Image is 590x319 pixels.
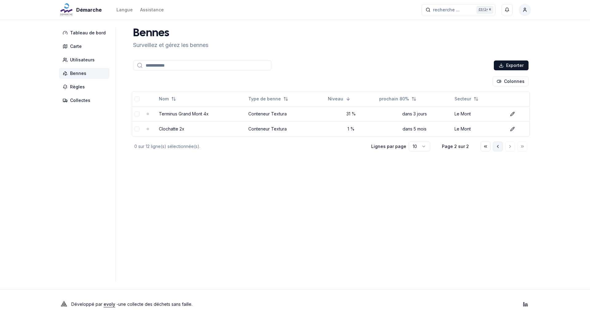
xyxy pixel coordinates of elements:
[452,106,505,121] td: Le Mont
[246,106,325,121] td: Conteneur Textura
[440,143,471,150] div: Page 2 sur 2
[493,142,503,151] button: Aller à la page précédente
[59,81,112,92] a: Règles
[324,94,354,104] button: Sorted descending. Click to sort ascending.
[59,2,74,17] img: Démarche Logo
[135,111,140,116] button: select-row
[133,41,208,49] p: Surveillez et gérez les bennes
[246,121,325,136] td: Conteneur Textura
[379,96,409,102] span: prochain 80%
[59,41,112,52] a: Carte
[433,7,460,13] span: recherche ...
[328,96,343,102] span: Niveau
[70,70,86,76] span: Bennes
[134,143,361,150] div: 0 sur 12 ligne(s) sélectionnée(s).
[71,300,192,309] p: Développé par - une collecte des déchets sans faille .
[104,301,115,307] a: evoly
[376,94,420,104] button: Not sorted. Click to sort ascending.
[76,6,102,14] span: Démarche
[59,299,69,309] img: Evoly Logo
[422,4,495,15] button: recherche ...Ctrl+K
[70,43,82,49] span: Carte
[493,76,529,86] button: Cocher les colonnes
[59,54,112,65] a: Utilisateurs
[159,111,209,116] a: Terminus Grand Mont 4x
[59,6,104,14] a: Démarche
[116,7,133,13] div: Langue
[379,111,449,117] div: dans 3 jours
[59,95,112,106] a: Collectes
[116,6,133,14] button: Langue
[481,142,490,151] button: Aller à la première page
[70,97,90,103] span: Collectes
[70,30,106,36] span: Tableau de bord
[59,27,112,38] a: Tableau de bord
[328,126,374,132] div: 1 %
[159,126,184,131] a: Clochatte 2x
[452,121,505,136] td: Le Mont
[159,96,169,102] span: Nom
[454,96,471,102] span: Secteur
[133,27,208,40] h1: Bennes
[140,6,164,14] a: Assistance
[248,96,281,102] span: Type de benne
[59,68,112,79] a: Bennes
[371,143,406,150] p: Lignes par page
[494,60,529,70] button: Exporter
[70,84,85,90] span: Règles
[70,57,95,63] span: Utilisateurs
[155,94,180,104] button: Not sorted. Click to sort ascending.
[328,111,374,117] div: 31 %
[135,126,140,131] button: select-row
[245,94,292,104] button: Not sorted. Click to sort ascending.
[451,94,482,104] button: Not sorted. Click to sort ascending.
[379,126,449,132] div: dans 5 mois
[135,96,140,101] button: select-all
